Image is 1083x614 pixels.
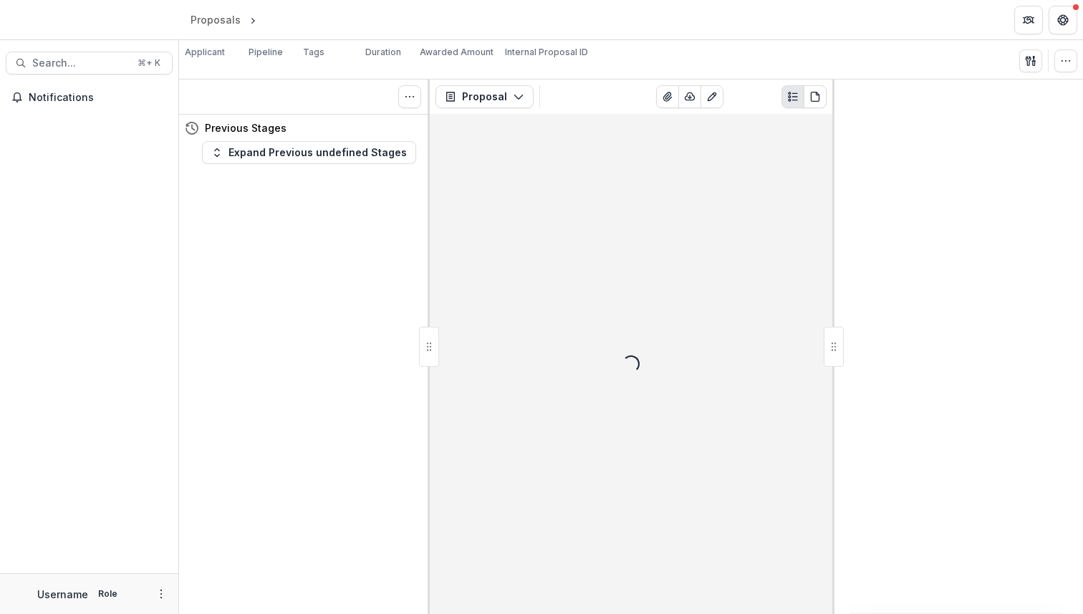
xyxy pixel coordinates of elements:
[185,9,320,30] nav: breadcrumb
[6,86,173,109] button: Notifications
[398,85,421,108] button: Toggle View Cancelled Tasks
[249,46,283,59] p: Pipeline
[205,120,287,135] h4: Previous Stages
[191,12,241,27] div: Proposals
[32,57,129,69] span: Search...
[29,92,167,104] span: Notifications
[185,9,246,30] a: Proposals
[365,46,401,59] p: Duration
[505,46,588,59] p: Internal Proposal ID
[781,85,804,108] button: Plaintext view
[94,587,122,600] p: Role
[1049,6,1077,34] button: Get Help
[6,52,173,75] button: Search...
[303,46,324,59] p: Tags
[202,141,416,164] button: Expand Previous undefined Stages
[185,46,225,59] p: Applicant
[804,85,827,108] button: PDF view
[656,85,679,108] button: View Attached Files
[135,55,163,71] div: ⌘ + K
[153,585,170,603] button: More
[420,46,494,59] p: Awarded Amount
[435,85,534,108] button: Proposal
[701,85,723,108] button: Edit as form
[1014,6,1043,34] button: Partners
[37,587,88,602] p: Username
